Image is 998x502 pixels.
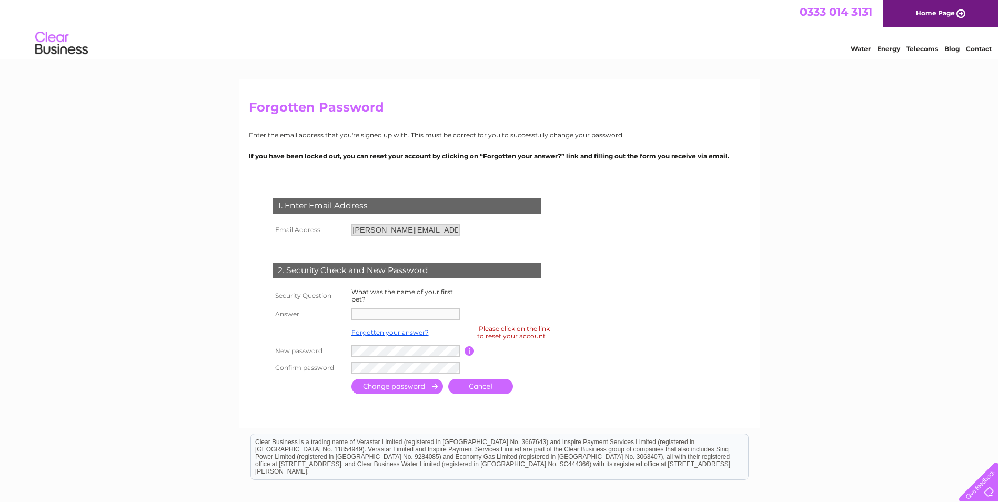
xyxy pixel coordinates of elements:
th: New password [270,343,349,359]
a: 0333 014 3131 [800,5,872,18]
div: 1. Enter Email Address [273,198,541,214]
p: If you have been locked out, you can reset your account by clicking on “Forgotten your answer?” l... [249,151,750,161]
th: Email Address [270,222,349,238]
input: Information [465,346,475,356]
input: Submit [351,379,443,394]
label: What was the name of your first pet? [351,288,453,303]
a: Contact [966,45,992,53]
img: logo.png [35,27,88,59]
div: Please click on the link to reset your account [477,323,550,342]
th: Answer [270,306,349,323]
a: Cancel [448,379,513,394]
div: Clear Business is a trading name of Verastar Limited (registered in [GEOGRAPHIC_DATA] No. 3667643... [251,6,748,51]
a: Energy [877,45,900,53]
h2: Forgotten Password [249,100,750,120]
a: Forgotten your answer? [351,328,429,336]
p: Enter the email address that you're signed up with. This must be correct for you to successfully ... [249,130,750,140]
th: Confirm password [270,359,349,376]
a: Telecoms [906,45,938,53]
th: Security Question [270,286,349,306]
a: Blog [944,45,960,53]
a: Water [851,45,871,53]
div: 2. Security Check and New Password [273,263,541,278]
